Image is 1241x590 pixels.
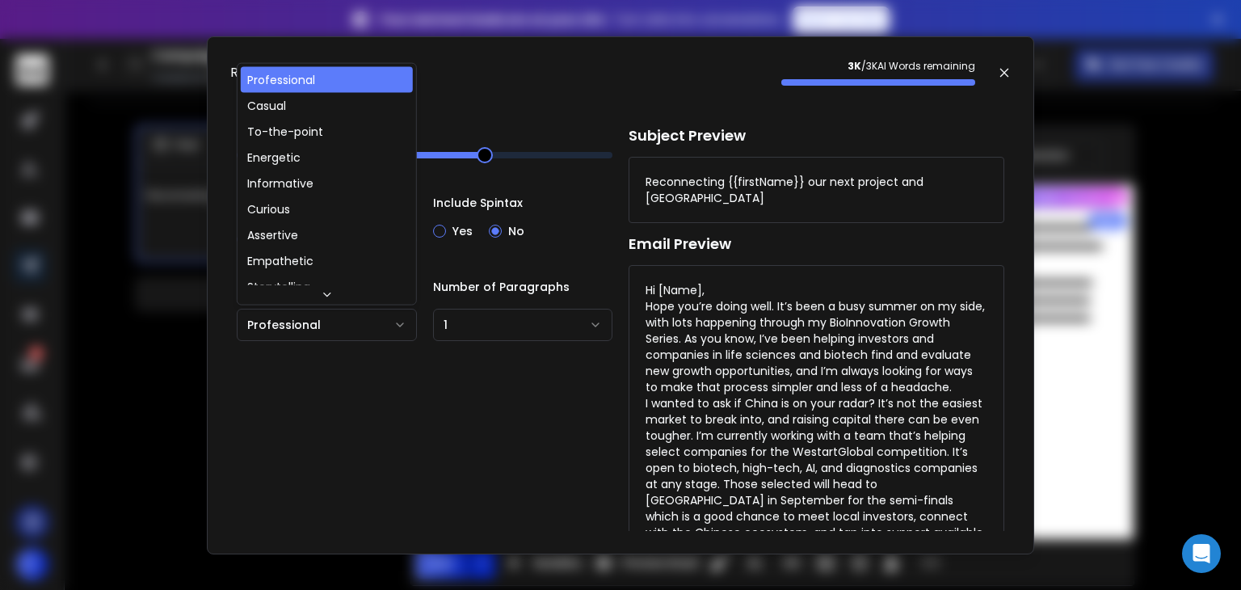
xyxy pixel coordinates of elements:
button: Professional [237,309,417,341]
label: Number of Paragraphs [433,281,613,293]
label: Include Spintax [433,197,613,209]
div: Open Intercom Messenger [1182,534,1221,573]
button: 1 [433,309,613,341]
div: Informative [247,175,313,192]
label: No [508,225,524,237]
div: I wanted to ask if China is on your radar? It’s not the easiest market to break into, and raising... [646,395,987,589]
div: Professional [247,72,315,88]
div: Storytelling [247,279,310,295]
h1: Subject Preview [629,124,1004,147]
div: Energetic [247,150,301,166]
h1: Regenerate Email [230,63,343,82]
strong: 3K [848,59,861,73]
h1: Email Preview [629,233,1004,255]
div: To-the-point [247,124,323,140]
div: Curious [247,201,290,217]
div: Assertive [247,227,298,243]
div: Hope you’re doing well. It’s been a busy summer on my side, with lots happening through my BioInn... [646,298,987,395]
label: Max body length: [237,124,612,136]
div: Casual [247,98,286,114]
div: Reconnecting {{firstName}} our next project and [GEOGRAPHIC_DATA] [646,174,987,206]
div: Empathetic [247,253,313,269]
label: Yes [452,225,473,237]
div: Hi [Name], [646,282,987,298]
p: / 3K AI Words remaining [781,60,975,73]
